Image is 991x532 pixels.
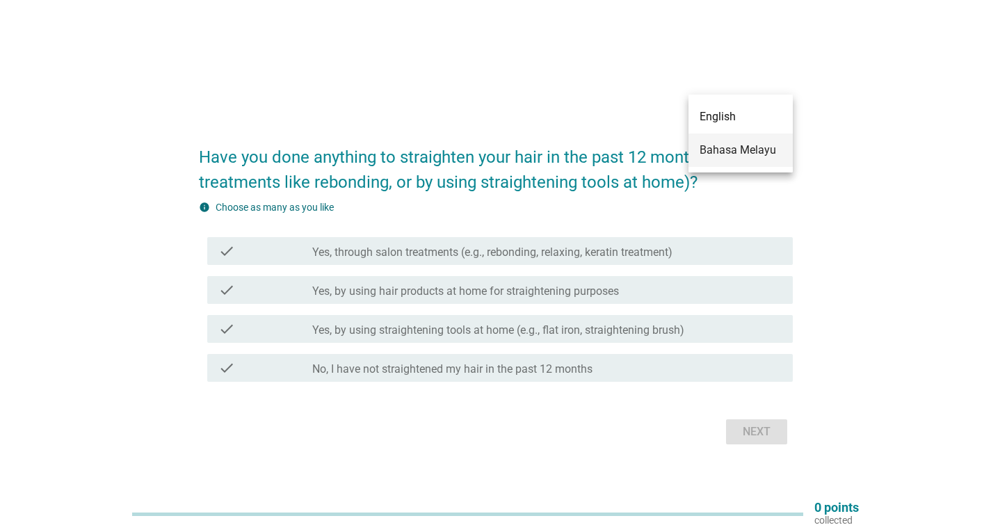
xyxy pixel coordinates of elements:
[218,243,235,259] i: check
[312,284,619,298] label: Yes, by using hair products at home for straightening purposes
[218,282,235,298] i: check
[312,362,593,376] label: No, I have not straightened my hair in the past 12 months
[700,142,782,159] div: Bahasa Melayu
[700,108,782,125] div: English
[312,323,684,337] label: Yes, by using straightening tools at home (e.g., flat iron, straightening brush)
[218,321,235,337] i: check
[199,131,793,195] h2: Have you done anything to straighten your hair in the past 12 months (e.g., salon treatments like...
[199,202,210,213] i: info
[814,501,859,514] p: 0 points
[218,360,235,376] i: check
[814,514,859,526] p: collected
[312,245,672,259] label: Yes, through salon treatments (e.g., rebonding, relaxing, keratin treatment)
[216,202,334,213] label: Choose as many as you like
